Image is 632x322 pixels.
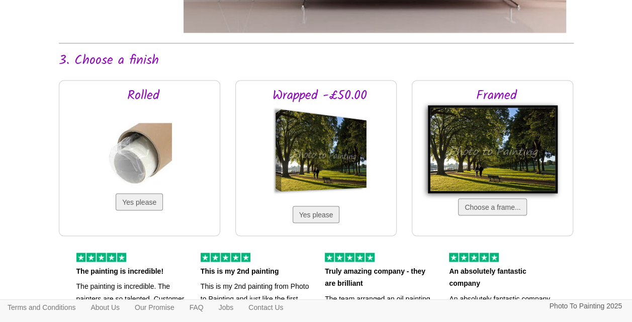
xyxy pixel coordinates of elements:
[59,53,574,68] h2: 3. Choose a finish
[127,300,182,315] a: Our Promise
[201,253,250,262] img: 5 of out 5 stars
[325,265,434,289] p: Truly amazing company - they are brilliant
[182,300,211,315] a: FAQ
[435,88,558,103] h2: Framed
[201,265,310,277] p: This is my 2nd painting
[293,206,340,223] button: Yes please
[258,88,381,103] h2: Wrapped -
[82,88,205,103] h2: Rolled
[76,253,126,262] img: 5 of out 5 stars
[107,123,172,188] img: Rolled in a tube
[116,193,163,210] button: Yes please
[458,198,527,215] button: Choose a frame...
[83,300,127,315] a: About Us
[325,253,375,262] img: 5 of out 5 stars
[549,300,622,312] p: Photo To Painting 2025
[449,265,558,289] p: An absolutely fantastic company
[449,253,499,262] img: 5 of out 5 stars
[76,265,186,277] p: The painting is incredible!
[329,85,367,106] span: £50.00
[211,300,241,315] a: Jobs
[241,300,291,315] a: Contact Us
[428,105,558,193] img: Framed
